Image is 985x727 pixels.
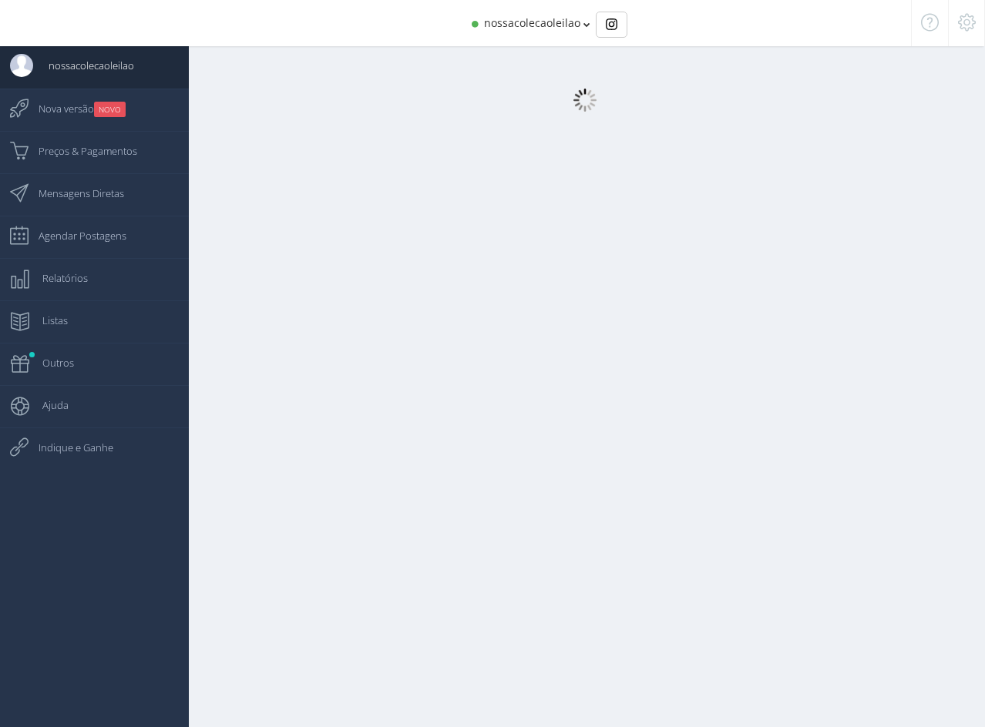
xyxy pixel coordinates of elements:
span: Outros [27,343,74,382]
div: Basic example [596,12,627,38]
img: loader.gif [573,89,597,112]
span: nossacolecaoleilao [484,15,580,30]
span: Listas [27,301,68,340]
img: User Image [10,54,33,77]
span: nossacolecaoleilao [33,46,134,85]
span: Indique e Ganhe [23,428,113,467]
span: Relatórios [27,259,88,297]
span: Mensagens Diretas [23,174,124,213]
span: Ajuda [27,386,69,424]
span: Agendar Postagens [23,216,126,255]
img: Instagram_simple_icon.svg [606,18,617,30]
span: Preços & Pagamentos [23,132,137,170]
small: NOVO [94,102,126,117]
span: Nova versão [23,89,126,128]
